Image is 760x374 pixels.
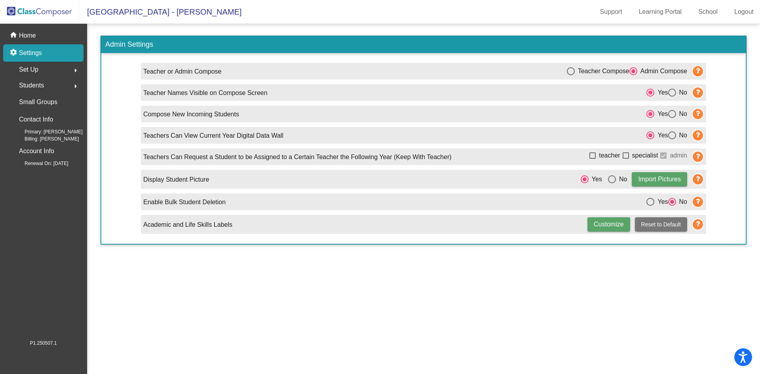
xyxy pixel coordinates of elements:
[654,131,668,140] div: Yes
[71,82,80,91] mat-icon: arrow_right
[633,6,688,18] a: Learning Portal
[581,174,627,184] mat-radio-group: Select an option
[670,151,687,160] span: admin
[19,48,42,58] p: Settings
[632,172,687,186] button: Import Pictures
[692,6,724,18] a: School
[616,175,627,184] div: No
[646,197,687,207] mat-radio-group: Select an option
[143,88,268,98] p: Teacher Names Visible on Compose Screen
[71,66,80,75] mat-icon: arrow_right
[599,151,620,160] span: teacher
[101,36,746,53] h3: Admin Settings
[79,6,241,18] span: [GEOGRAPHIC_DATA] - [PERSON_NAME]
[143,131,283,140] p: Teachers Can View Current Year Digital Data Wall
[632,151,658,160] span: specialist
[594,221,624,228] span: Customize
[143,197,226,207] p: Enable Bulk Student Deletion
[12,135,79,142] span: Billing: [PERSON_NAME]
[676,197,687,207] div: No
[638,176,681,182] span: Import Pictures
[19,146,54,157] p: Account Info
[143,220,232,230] p: Academic and Life Skills Labels
[143,152,452,162] p: Teachers Can Request a Student to be Assigned to a Certain Teacher the Following Year (Keep With ...
[9,31,19,40] mat-icon: home
[19,97,57,108] p: Small Groups
[637,66,687,76] div: Admin Compose
[635,217,687,232] button: Reset to Default
[587,217,630,232] button: Customize
[12,128,83,135] span: Primary: [PERSON_NAME]
[654,88,668,97] div: Yes
[646,109,687,119] mat-radio-group: Select an option
[19,114,53,125] p: Contact Info
[676,88,687,97] div: No
[589,175,602,184] div: Yes
[19,80,44,91] span: Students
[143,175,209,184] p: Display Student Picture
[575,66,629,76] div: Teacher Compose
[9,48,19,58] mat-icon: settings
[646,87,687,97] mat-radio-group: Select an option
[676,131,687,140] div: No
[654,109,668,119] div: Yes
[646,130,687,140] mat-radio-group: Select an option
[19,64,38,75] span: Set Up
[676,109,687,119] div: No
[19,31,36,40] p: Home
[728,6,760,18] a: Logout
[641,221,681,228] span: Reset to Default
[143,110,239,119] p: Compose New Incoming Students
[567,66,687,76] mat-radio-group: Select an option
[143,67,221,76] p: Teacher or Admin Compose
[594,6,629,18] a: Support
[654,197,668,207] div: Yes
[12,160,68,167] span: Renewal On: [DATE]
